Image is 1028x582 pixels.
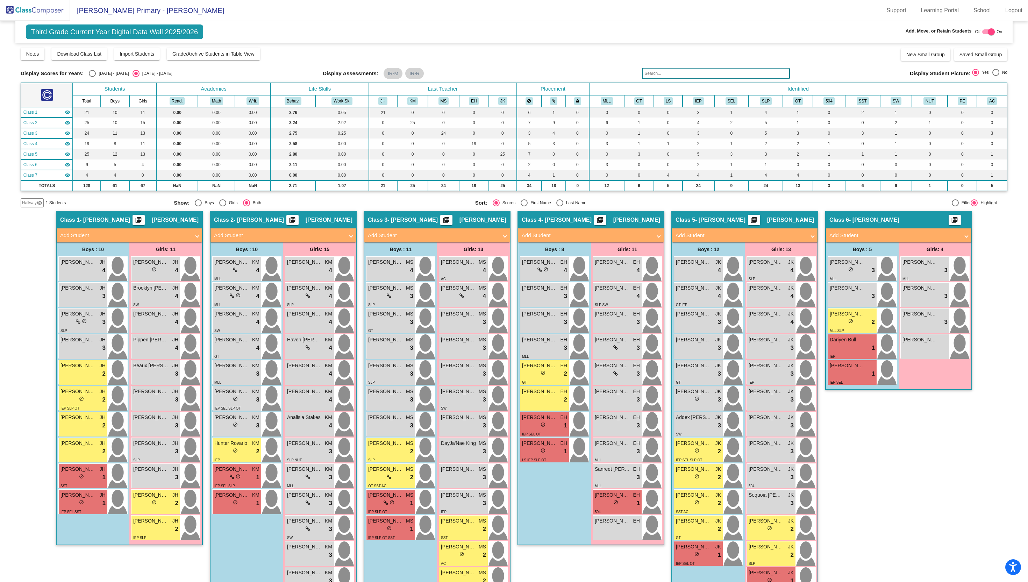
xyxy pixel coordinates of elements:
td: 3 [589,159,624,170]
td: 0.00 [198,159,235,170]
td: 0.00 [198,107,235,118]
th: Identified [589,83,1007,95]
button: New Small Group [901,48,950,61]
mat-panel-title: Add Student [522,232,652,240]
button: Grade/Archive Students in Table View [167,48,260,60]
button: Download Class List [51,48,107,60]
td: 0.00 [235,118,271,128]
button: Writ. [247,97,259,105]
td: 0 [566,159,589,170]
td: 1 [813,139,845,149]
th: Nut Allergy [912,95,948,107]
td: 1 [783,118,813,128]
td: Elizabeth Hanks - Hanks [21,139,73,149]
td: 0 [566,118,589,128]
td: 0 [397,107,428,118]
button: KM [407,97,418,105]
button: GT [634,97,644,105]
button: NUT [923,97,936,105]
mat-radio-group: Select an option [89,70,172,77]
button: IEP [693,97,704,105]
mat-icon: picture_as_pdf [596,217,604,226]
td: 0.00 [235,149,271,159]
button: MS [438,97,449,105]
td: 8 [101,139,129,149]
td: 0 [589,128,624,139]
span: New Small Group [906,52,945,57]
th: Placement [517,83,590,95]
button: Print Students Details [133,215,145,225]
td: 0.00 [315,149,369,159]
th: SST Referral [845,95,880,107]
td: 2.75 [271,128,315,139]
td: 0 [813,107,845,118]
td: 0 [912,128,948,139]
span: Notes [26,51,39,57]
th: Attendance Concerns [977,95,1007,107]
td: 7 [517,118,542,128]
td: 15 [129,118,157,128]
td: 0 [428,118,459,128]
td: Michelle Schulz - Schulz [21,128,73,139]
th: Last Teacher [369,83,517,95]
span: Third Grade Current Year Digital Data Wall 2025/2026 [26,24,203,39]
td: 0 [459,159,489,170]
td: 0 [428,159,459,170]
span: [PERSON_NAME] Primary - [PERSON_NAME] [70,5,224,16]
td: 0 [542,159,566,170]
td: 2 [783,149,813,159]
td: 0 [654,128,682,139]
div: [DATE] - [DATE] [140,70,172,77]
td: 0 [489,139,517,149]
mat-icon: visibility [65,130,70,136]
td: 0 [397,128,428,139]
td: 1 [880,128,912,139]
td: 10 [101,118,129,128]
td: 0 [977,107,1007,118]
mat-expansion-panel-header: Add Student [364,228,510,242]
th: Occupational Therapy IEP [783,95,813,107]
td: 0 [589,149,624,159]
button: SST [857,97,869,105]
button: OT [793,97,803,105]
td: 0.05 [315,107,369,118]
td: 25 [73,149,100,159]
td: 0 [654,107,682,118]
td: 0 [489,128,517,139]
span: Display Scores for Years: [21,70,84,77]
button: SEL [726,97,737,105]
input: Search... [642,68,790,79]
td: 2.58 [271,139,315,149]
button: LS [664,97,673,105]
td: 1 [714,139,749,149]
td: 0 [880,159,912,170]
td: 0 [654,149,682,159]
td: 0.00 [157,159,198,170]
th: Parental Engagement [948,95,977,107]
a: Learning Portal [915,5,965,16]
td: 0.00 [198,139,235,149]
td: 2.92 [315,118,369,128]
button: Print Students Details [440,215,452,225]
td: 1 [749,159,783,170]
td: 3 [517,128,542,139]
td: 1 [845,149,880,159]
td: 0 [428,139,459,149]
td: 3 [683,107,714,118]
td: 0 [977,118,1007,128]
td: 2 [783,139,813,149]
button: AC [987,97,997,105]
td: 0 [845,159,880,170]
td: 0 [459,118,489,128]
td: 0 [459,149,489,159]
td: 6 [517,107,542,118]
mat-panel-title: Add Student [60,232,190,240]
td: 6 [589,118,624,128]
button: Import Students [114,48,160,60]
td: 2 [517,159,542,170]
th: Boys [101,95,129,107]
td: 2 [845,107,880,118]
td: 5 [517,139,542,149]
td: 0 [397,159,428,170]
span: Saved Small Group [959,52,1002,57]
